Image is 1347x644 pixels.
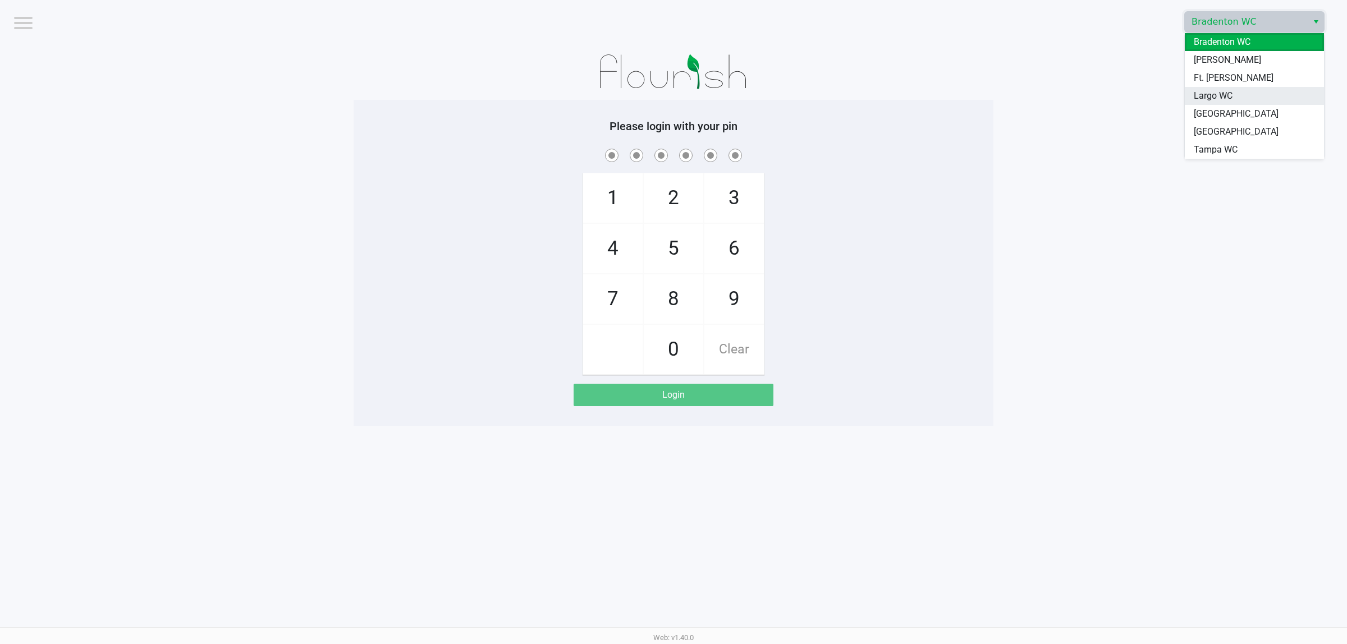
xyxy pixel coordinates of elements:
[644,224,703,273] span: 5
[583,173,643,223] span: 1
[1194,71,1273,85] span: Ft. [PERSON_NAME]
[704,274,764,324] span: 9
[644,274,703,324] span: 8
[704,173,764,223] span: 3
[583,224,643,273] span: 4
[644,325,703,374] span: 0
[704,325,764,374] span: Clear
[362,119,985,133] h5: Please login with your pin
[704,224,764,273] span: 6
[653,633,694,642] span: Web: v1.40.0
[644,173,703,223] span: 2
[1194,107,1279,121] span: [GEOGRAPHIC_DATA]
[1192,15,1301,29] span: Bradenton WC
[583,274,643,324] span: 7
[1194,89,1233,103] span: Largo WC
[1194,125,1279,139] span: [GEOGRAPHIC_DATA]
[1194,143,1238,157] span: Tampa WC
[1308,12,1324,32] button: Select
[1194,35,1250,49] span: Bradenton WC
[1194,53,1261,67] span: [PERSON_NAME]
